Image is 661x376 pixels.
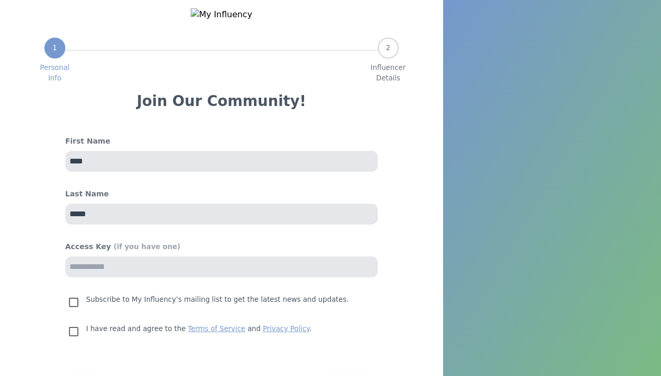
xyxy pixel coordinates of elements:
[65,241,378,252] h4: Access Key
[191,8,252,21] img: My Influency
[86,294,349,305] p: Subscribe to My Influency’s mailing list to get the latest news and updates.
[40,63,69,84] span: Personal Info
[44,92,399,111] h3: Join Our Community!
[44,38,65,58] div: 1
[65,136,378,147] h4: First Name
[263,325,309,333] a: Privacy Policy
[65,189,378,199] h4: Last Name
[370,63,405,84] span: Influencer Details
[378,38,399,58] div: 2
[113,243,180,251] span: (if you have one)
[188,325,246,333] a: Terms of Service
[86,323,311,335] p: I have read and agree to the and .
